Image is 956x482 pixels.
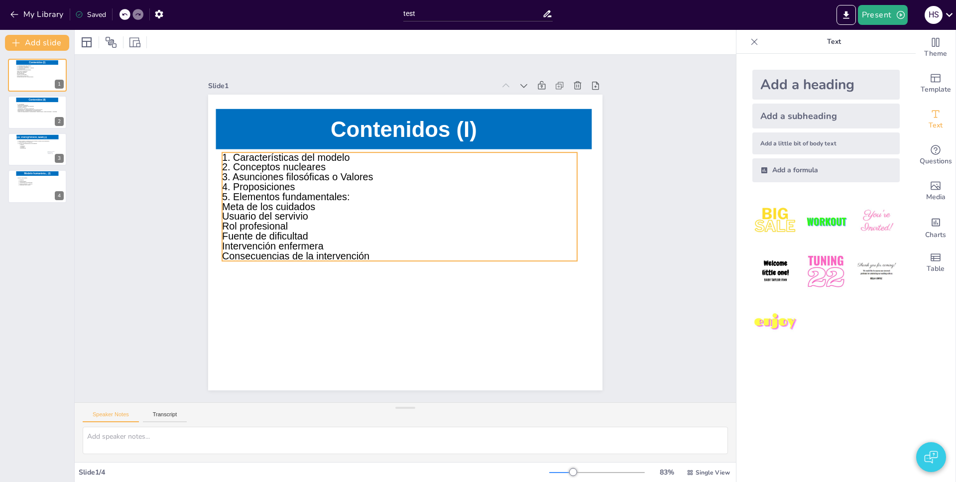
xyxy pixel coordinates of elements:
[926,192,946,203] span: Media
[105,36,117,48] span: Position
[222,152,350,163] span: 1. Características del modelo
[925,6,943,24] div: h s
[79,34,95,50] div: Layout
[752,132,900,154] div: Add a little bit of body text
[696,469,730,477] span: Single View
[929,120,943,131] span: Text
[924,48,947,59] span: Theme
[752,70,900,100] div: Add a heading
[858,5,908,25] button: Present
[916,209,956,245] div: Add charts and graphs
[55,80,64,89] div: 1
[8,170,67,203] div: 4
[927,263,945,274] span: Table
[127,34,142,50] div: Resize presentation
[752,299,799,346] img: 7.jpeg
[803,198,849,244] img: 2.jpeg
[921,84,951,95] span: Template
[655,468,679,477] div: 83 %
[803,248,849,295] img: 5.jpeg
[762,30,906,54] p: Text
[5,35,69,51] button: Add slide
[916,30,956,66] div: Change the overall theme
[8,96,67,128] div: 2
[55,191,64,200] div: 4
[55,117,64,126] div: 2
[8,59,67,92] div: 1
[916,66,956,102] div: Add ready made slides
[752,104,900,128] div: Add a subheading
[7,6,68,22] button: My Library
[916,245,956,281] div: Add a table
[83,411,139,422] button: Speaker Notes
[925,230,946,241] span: Charts
[916,173,956,209] div: Add images, graphics, shapes or video
[143,411,187,422] button: Transcript
[8,133,67,166] div: 3
[208,81,495,91] div: Slide 1
[836,5,856,25] button: Export to PowerPoint
[222,250,369,261] span: Consecuencias de la intervención
[925,5,943,25] button: h s
[853,248,900,295] img: 6.jpeg
[752,198,799,244] img: 1.jpeg
[916,137,956,173] div: Get real-time input from your audience
[55,154,64,163] div: 3
[403,6,542,21] input: Insert title
[752,158,900,182] div: Add a formula
[920,156,952,167] span: Questions
[853,198,900,244] img: 3.jpeg
[916,102,956,137] div: Add text boxes
[79,468,549,477] div: Slide 1 / 4
[75,10,106,19] div: Saved
[752,248,799,295] img: 4.jpeg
